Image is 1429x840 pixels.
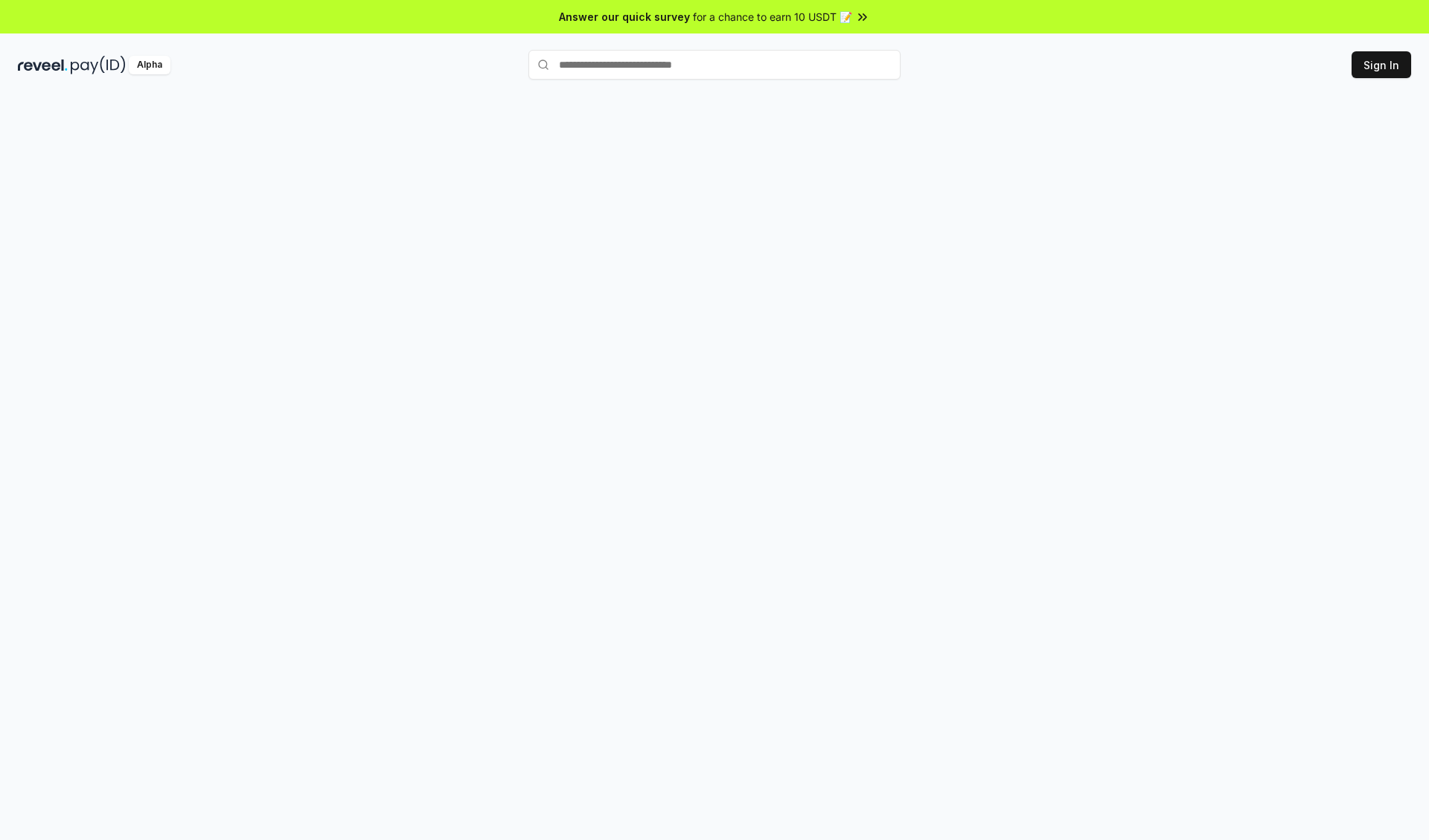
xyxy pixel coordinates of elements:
span: for a chance to earn 10 USDT 📝 [693,9,852,25]
button: Sign In [1352,51,1411,78]
span: Answer our quick survey [559,9,690,25]
img: pay_id [71,56,126,74]
div: Alpha [129,56,170,74]
img: reveel_dark [18,56,68,74]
